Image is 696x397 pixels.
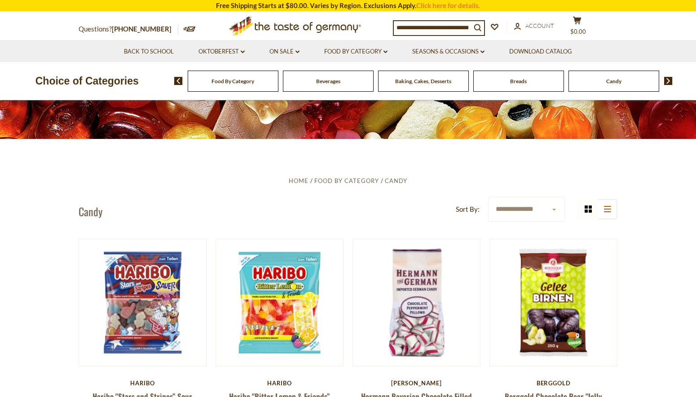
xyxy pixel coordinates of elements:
button: $0.00 [564,16,590,39]
span: $0.00 [570,28,586,35]
a: Back to School [124,47,174,57]
a: Home [289,177,308,184]
img: Haribo "Stars and Stripes” Sour Gummies, 175g - Made in Germany [79,239,206,366]
a: Food By Category [314,177,379,184]
a: Baking, Cakes, Desserts [395,78,451,85]
span: Account [525,22,554,29]
a: On Sale [269,47,300,57]
a: Click here for details. [416,1,480,9]
img: Berggold Chocolate Pear "Jelly Pralines" , 300g [490,239,617,366]
a: Candy [385,177,407,184]
h1: Candy [79,205,102,218]
a: Breads [510,78,527,85]
img: previous arrow [174,77,183,85]
a: Food By Category [324,47,388,57]
a: Candy [606,78,621,85]
a: Account [514,21,554,31]
label: Sort By: [456,204,480,215]
a: Beverages [316,78,340,85]
img: Haribo "Bitter Lemon & Friends” Gummy, 160g - Made in Germany [216,239,343,366]
a: Seasons & Occasions [412,47,485,57]
p: Questions? [79,23,178,35]
div: Haribo [79,379,207,387]
a: Download Catalog [509,47,572,57]
div: Haribo [216,379,344,387]
img: next arrow [664,77,673,85]
a: [PHONE_NUMBER] [112,25,172,33]
div: Berggold [489,379,617,387]
a: Food By Category [211,78,254,85]
img: Hermann Bavarian Chocolate Filled Peppermint Pillows in Bag, 5.3 oz [353,239,480,366]
a: Oktoberfest [198,47,245,57]
div: [PERSON_NAME] [352,379,480,387]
